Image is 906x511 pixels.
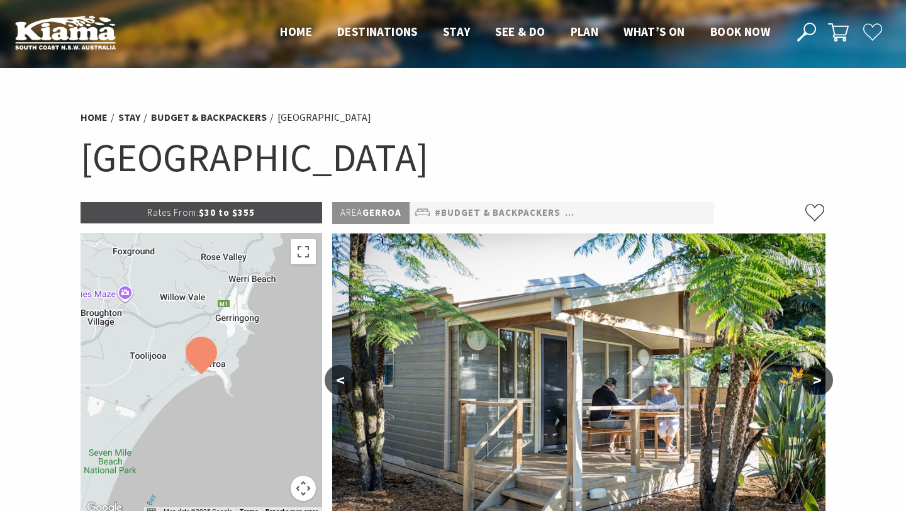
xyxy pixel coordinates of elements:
[277,109,371,126] li: [GEOGRAPHIC_DATA]
[332,202,410,224] p: Gerroa
[81,132,825,183] h1: [GEOGRAPHIC_DATA]
[291,239,316,264] button: Toggle fullscreen view
[151,111,267,124] a: Budget & backpackers
[571,24,599,39] span: Plan
[81,202,322,223] p: $30 to $355
[280,24,312,39] span: Home
[710,24,770,39] span: Book now
[802,365,833,395] button: >
[495,24,545,39] span: See & Do
[118,111,140,124] a: Stay
[565,205,702,221] a: #Camping & Holiday Parks
[435,205,561,221] a: #Budget & backpackers
[81,111,108,124] a: Home
[340,206,362,218] span: Area
[624,24,685,39] span: What’s On
[267,22,783,43] nav: Main Menu
[707,205,764,221] a: #Cottages
[325,365,356,395] button: <
[291,476,316,501] button: Map camera controls
[337,24,418,39] span: Destinations
[15,15,116,50] img: Kiama Logo
[147,206,199,218] span: Rates From:
[443,24,471,39] span: Stay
